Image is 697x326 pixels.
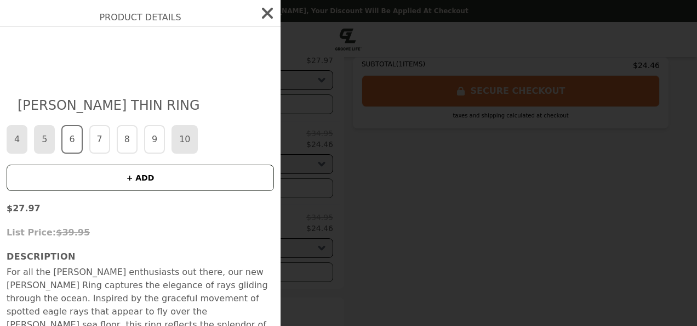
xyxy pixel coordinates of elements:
p: List Price: [7,226,274,239]
button: 9 [144,125,165,154]
h3: Description [7,250,274,263]
p: $27.97 [7,202,274,215]
button: 6 [61,125,82,154]
button: 8 [117,125,138,154]
button: 10 [172,125,198,154]
button: 4 [7,125,27,154]
h2: [PERSON_NAME] Thin Ring [18,97,263,114]
button: + ADD [7,165,274,191]
button: 7 [89,125,110,154]
button: 5 [34,125,55,154]
span: $39.95 [56,227,90,238]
